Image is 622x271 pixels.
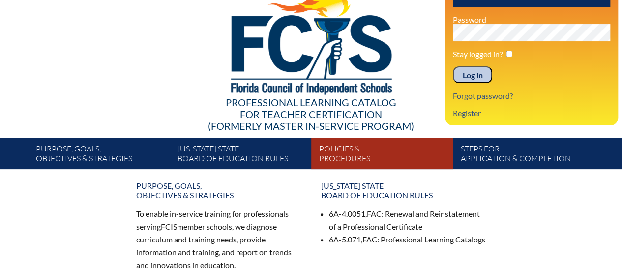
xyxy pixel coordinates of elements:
[174,142,315,169] a: [US_STATE] StateBoard of Education rules
[315,142,457,169] a: Policies &Procedures
[453,15,486,24] label: Password
[457,142,598,169] a: Steps forapplication & completion
[161,222,177,231] span: FCIS
[362,235,377,244] span: FAC
[240,108,382,120] span: for Teacher Certification
[329,233,486,246] li: 6A-5.071, : Professional Learning Catalogs
[453,66,492,83] input: Log in
[449,106,485,120] a: Register
[136,208,301,271] p: To enable in-service training for professionals serving member schools, we diagnose curriculum an...
[449,89,517,102] a: Forgot password?
[315,177,492,204] a: [US_STATE] StateBoard of Education rules
[32,142,174,169] a: Purpose, goals,objectives & strategies
[130,177,307,204] a: Purpose, goals,objectives & strategies
[28,96,594,132] div: Professional Learning Catalog (formerly Master In-service Program)
[453,49,503,59] label: Stay logged in?
[367,209,382,218] span: FAC
[329,208,486,233] li: 6A-4.0051, : Renewal and Reinstatement of a Professional Certificate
